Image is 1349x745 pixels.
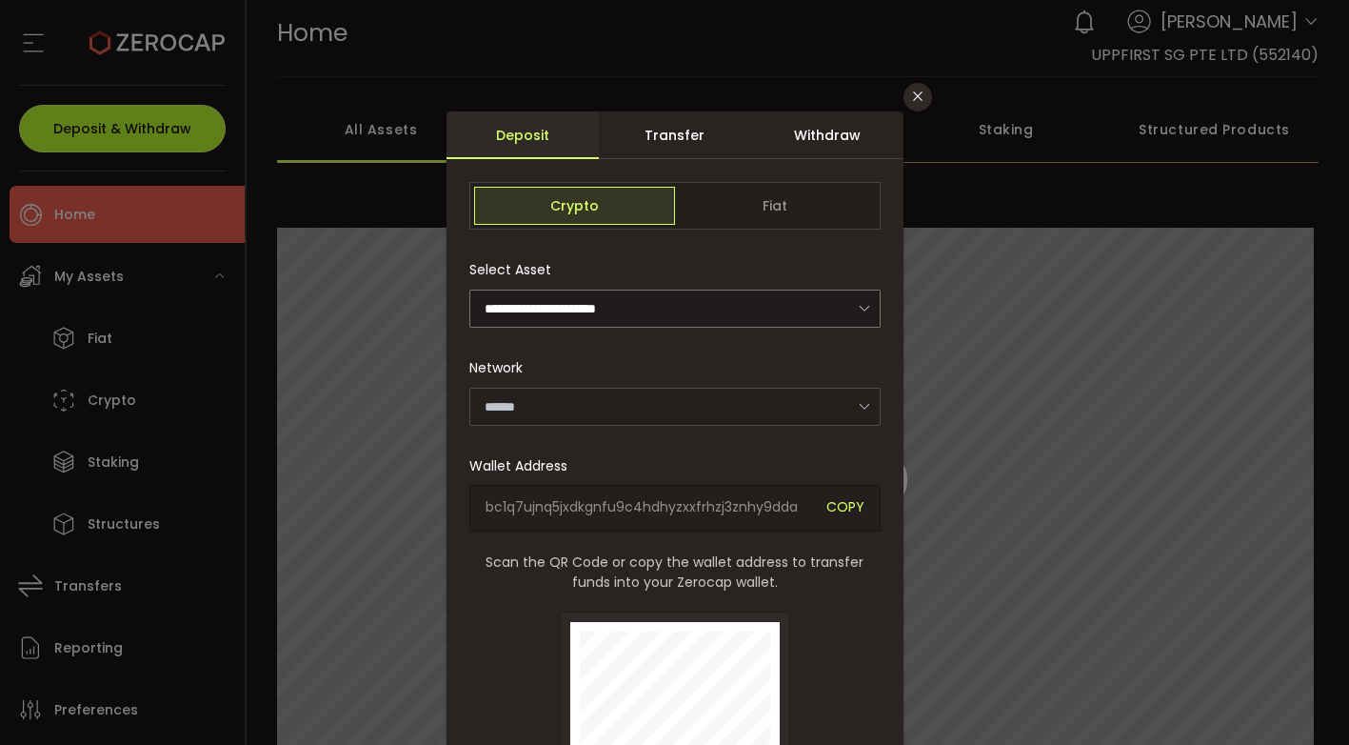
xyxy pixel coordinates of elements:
[474,187,675,225] span: Crypto
[599,111,751,159] div: Transfer
[675,187,876,225] span: Fiat
[1254,654,1349,745] iframe: Chat Widget
[469,456,579,475] label: Wallet Address
[469,260,563,279] label: Select Asset
[469,553,881,593] span: Scan the QR Code or copy the wallet address to transfer funds into your Zerocap wallet.
[751,111,903,159] div: Withdraw
[903,83,932,111] button: Close
[486,497,812,519] span: bc1q7ujnq5jxdkgnfu9c4hdhyzxxfrhzj3znhy9dda
[469,358,534,377] label: Network
[826,497,864,519] span: COPY
[446,111,599,159] div: Deposit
